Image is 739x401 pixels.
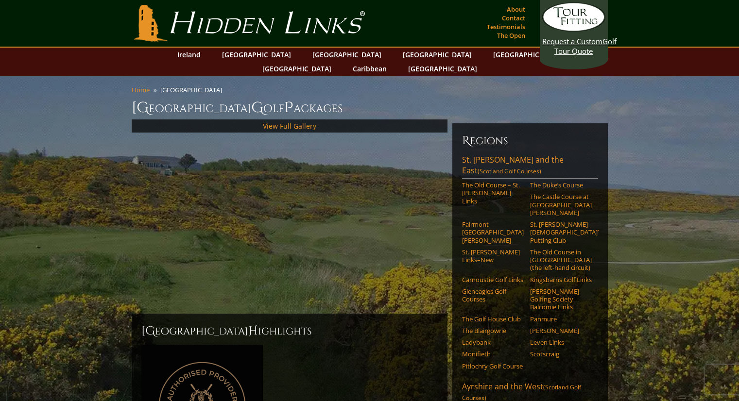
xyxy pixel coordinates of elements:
a: [GEOGRAPHIC_DATA] [308,48,386,62]
span: P [284,98,293,117]
a: [GEOGRAPHIC_DATA] [398,48,477,62]
a: The Blairgowrie [462,327,524,334]
a: Gleneagles Golf Courses [462,287,524,303]
a: The Golf House Club [462,315,524,323]
a: Caribbean [348,62,392,76]
a: Testimonials [484,20,528,33]
a: Monifieth [462,350,524,358]
a: View Full Gallery [263,121,316,131]
span: (Scotland Golf Courses) [478,167,541,175]
span: G [251,98,263,117]
a: [PERSON_NAME] Golfing Society Balcomie Links [530,287,592,311]
a: Fairmont [GEOGRAPHIC_DATA][PERSON_NAME] [462,220,524,244]
a: The Open [495,29,528,42]
a: Ladybank [462,338,524,346]
h6: Regions [462,133,598,149]
a: About [504,2,528,16]
a: Pitlochry Golf Course [462,362,524,370]
a: [PERSON_NAME] [530,327,592,334]
a: Ireland [172,48,206,62]
a: The Old Course – St. [PERSON_NAME] Links [462,181,524,205]
a: Request a CustomGolf Tour Quote [542,2,605,56]
a: [GEOGRAPHIC_DATA] [403,62,482,76]
span: H [248,323,258,339]
a: [GEOGRAPHIC_DATA] [258,62,336,76]
a: Panmure [530,315,592,323]
h2: [GEOGRAPHIC_DATA] ighlights [141,323,438,339]
a: St. [PERSON_NAME] and the East(Scotland Golf Courses) [462,154,598,179]
a: The Castle Course at [GEOGRAPHIC_DATA][PERSON_NAME] [530,193,592,217]
a: [GEOGRAPHIC_DATA] [488,48,567,62]
span: Request a Custom [542,36,602,46]
h1: [GEOGRAPHIC_DATA] olf ackages [132,98,608,117]
a: Home [132,85,150,94]
a: Leven Links [530,338,592,346]
a: Carnoustie Golf Links [462,276,524,284]
a: The Duke’s Course [530,181,592,189]
a: The Old Course in [GEOGRAPHIC_DATA] (the left-hand circuit) [530,248,592,272]
li: [GEOGRAPHIC_DATA] [160,85,226,94]
a: Kingsbarns Golf Links [530,276,592,284]
a: Scotscraig [530,350,592,358]
a: Contact [499,11,528,25]
a: [GEOGRAPHIC_DATA] [217,48,296,62]
a: St. [PERSON_NAME] Links–New [462,248,524,264]
a: St. [PERSON_NAME] [DEMOGRAPHIC_DATA]’ Putting Club [530,220,592,244]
